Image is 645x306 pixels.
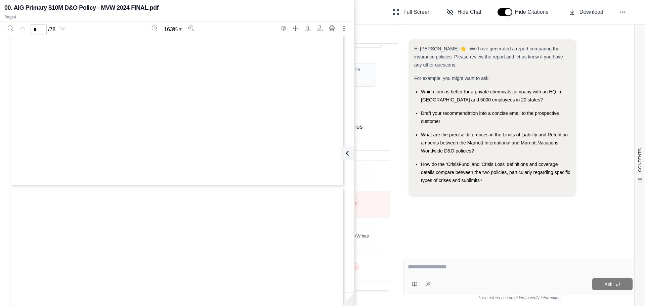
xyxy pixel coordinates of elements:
button: Print [327,23,337,34]
span: ○ [354,264,357,270]
span: ○ [354,201,357,206]
span: Hide Chat [458,8,481,16]
button: Ask [592,278,633,290]
button: Full Screen [390,5,433,19]
span: CONTENTS [637,148,643,172]
span: Hi [PERSON_NAME] 👋 - We have generated a report comparing the insurance policies. Please review t... [414,46,563,68]
input: Enter a page number [31,24,47,35]
button: Zoom out [149,23,160,34]
button: Hide Chat [444,5,484,19]
button: Search [5,23,16,34]
span: For example, you might want to ask: [414,76,490,81]
span: Full Screen [403,8,431,16]
button: ○ [351,199,359,210]
h2: 00. AIG Primary $10M D&O Policy - MVW 2024 FINAL.pdf [4,3,159,12]
span: / 78 [48,26,55,34]
span: Which form is better for a private chemicals company with an HQ in [GEOGRAPHIC_DATA] and 5000 emp... [421,89,561,102]
span: 163 % [164,26,178,34]
button: Zoom in [186,23,197,34]
button: Previous page [17,23,28,34]
button: ○ [351,263,359,273]
button: More actions [339,23,349,34]
button: Download [314,23,325,34]
button: Zoom document [161,24,184,35]
span: What are the precise differences in the Limits of Liability and Retention amounts between the Mar... [421,132,568,154]
button: Full screen [290,23,301,34]
p: Page 4 [4,14,350,20]
span: Draft your recommendation into a concise email to the prospective customer [421,111,559,124]
div: *Use references provided to verify information. [403,295,637,301]
button: Switch to the dark theme [278,23,289,34]
button: Next page [57,23,68,34]
span: Not Applicable [330,66,360,73]
span: How do the 'CrisisFund' and 'Crisis Loss' definitions and coverage details compare between the tw... [421,162,570,183]
button: Open file [302,23,313,34]
button: Download [566,5,606,19]
span: Ask [604,281,612,287]
span: Hide Citations [515,8,553,16]
span: Download [579,8,603,16]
